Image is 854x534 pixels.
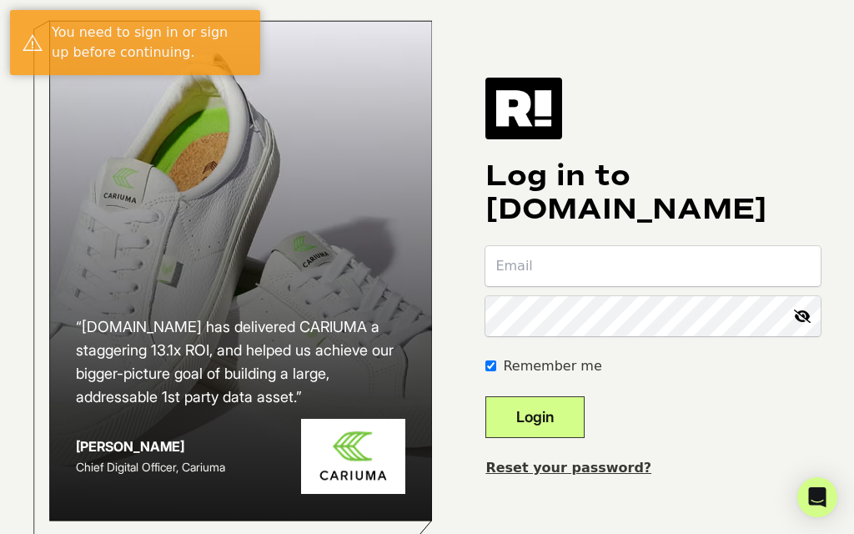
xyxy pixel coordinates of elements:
span: Chief Digital Officer, Cariuma [76,460,225,474]
input: Email [485,246,821,286]
a: Reset your password? [485,460,651,476]
img: Retention.com [485,78,562,139]
strong: [PERSON_NAME] [76,438,184,455]
button: Login [485,396,585,438]
label: Remember me [503,356,601,376]
img: Cariuma [301,419,405,495]
h1: Log in to [DOMAIN_NAME] [485,159,821,226]
div: Open Intercom Messenger [797,477,837,517]
h2: “[DOMAIN_NAME] has delivered CARIUMA a staggering 13.1x ROI, and helped us achieve our bigger-pic... [76,315,405,409]
div: You need to sign in or sign up before continuing. [52,23,248,63]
